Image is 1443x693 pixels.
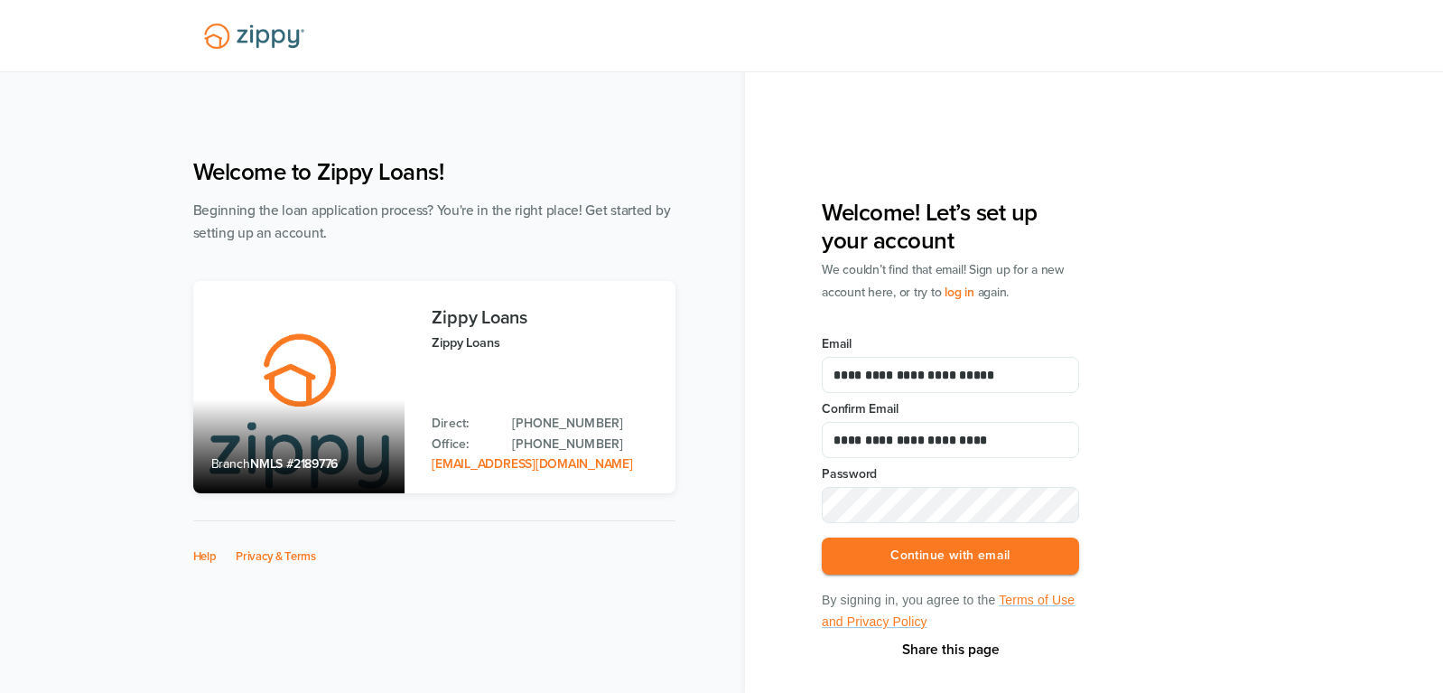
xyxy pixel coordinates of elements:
[822,357,1079,393] input: Email Address
[250,456,338,472] span: NMLS #2189776
[432,414,494,434] p: Direct:
[432,435,494,454] p: Office:
[822,589,1079,633] p: By signing in, you agree to the
[822,400,1079,418] label: Confirm Email
[193,15,315,57] img: Lender Logo
[822,199,1079,255] h3: Welcome! Let’s set up your account
[945,285,974,300] span: log in
[432,308,656,328] h3: Zippy Loans
[822,487,1079,523] input: Input Password
[193,202,671,241] span: Beginning the loan application process? You're in the right place! Get started by setting up an a...
[822,259,1079,304] p: We couldn’t find that email! Sign up for a new account here, or try to again.
[897,641,1005,659] button: Share This Page
[236,549,316,564] a: Privacy & Terms
[211,456,251,472] span: Branch
[822,335,1079,353] label: Email
[822,465,1079,483] label: Password
[193,158,675,186] h1: Welcome to Zippy Loans!
[822,422,1079,458] input: Confirm Email
[432,332,656,353] p: Zippy Loans
[512,435,656,454] a: Office Phone: 512-975-2947
[512,414,656,434] a: Direct Phone: 512-975-2947
[432,456,632,472] a: Email Address: zippyguide@zippymh.com
[822,538,1079,575] button: Continue with email
[193,549,217,564] a: Help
